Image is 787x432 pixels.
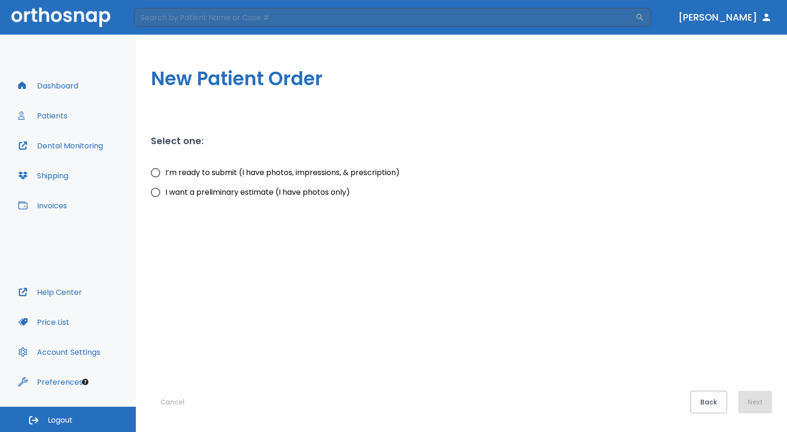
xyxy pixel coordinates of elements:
button: Account Settings [13,341,106,363]
h2: Select one: [151,134,204,148]
div: Tooltip anchor [81,378,89,386]
button: Invoices [13,194,73,217]
span: Logout [48,415,73,425]
button: Shipping [13,164,74,187]
button: Preferences [13,371,89,393]
button: Cancel [151,391,194,413]
button: Dashboard [13,74,84,97]
button: Help Center [13,281,88,303]
span: I’m ready to submit (I have photos, impressions, & prescription) [165,167,400,178]
span: I want a preliminary estimate (I have photos only) [165,187,350,198]
button: Patients [13,104,73,127]
button: Dental Monitoring [13,134,109,157]
img: Orthosnap [11,7,111,27]
input: Search by Patient Name or Case # [134,8,635,27]
button: Back [690,391,727,413]
button: Price List [13,311,75,333]
button: [PERSON_NAME] [675,9,776,26]
h1: New Patient Order [151,65,772,93]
